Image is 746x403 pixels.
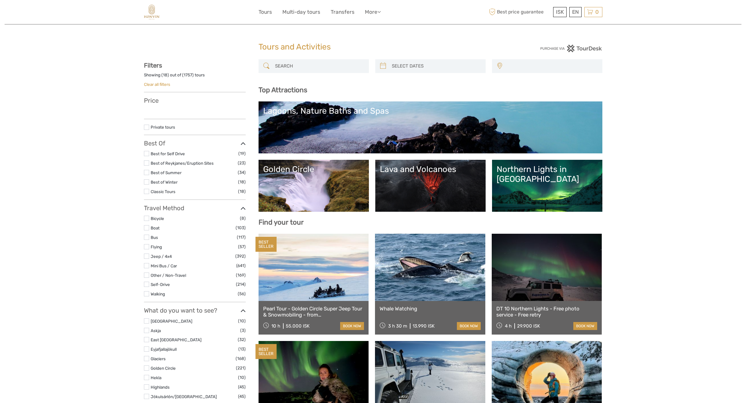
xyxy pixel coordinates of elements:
[556,9,564,15] span: ISK
[236,224,246,231] span: (103)
[144,62,162,69] strong: Filters
[236,281,246,288] span: (214)
[238,243,246,250] span: (57)
[340,322,364,330] a: book now
[151,235,158,240] a: Bus
[331,8,355,16] a: Transfers
[151,385,170,390] a: Highlands
[151,189,175,194] a: Classic Tours
[569,7,582,17] div: EN
[151,337,201,342] a: East [GEOGRAPHIC_DATA]
[236,365,246,372] span: (221)
[282,8,320,16] a: Multi-day tours
[151,282,170,287] a: Self-Drive
[235,253,246,260] span: (392)
[238,150,246,157] span: (19)
[380,306,481,312] a: Whale Watching
[151,273,186,278] a: Other / Non-Travel
[365,8,381,16] a: More
[238,159,246,167] span: (23)
[151,394,217,399] a: Jökulsárlón/[GEOGRAPHIC_DATA]
[144,82,170,87] a: Clear all filters
[263,106,598,149] a: Lagoons, Nature Baths and Spas
[271,323,280,329] span: 10 h
[151,328,161,333] a: Askja
[236,262,246,269] span: (641)
[259,86,307,94] b: Top Attractions
[238,178,246,185] span: (18)
[238,169,246,176] span: (34)
[236,355,246,362] span: (168)
[413,323,435,329] div: 13.990 ISK
[237,234,246,241] span: (117)
[151,263,177,268] a: Mini Bus / Car
[259,42,488,52] h1: Tours and Activities
[488,7,552,17] span: Best price guarantee
[151,291,165,296] a: Walking
[259,8,272,16] a: Tours
[286,323,310,329] div: 55.000 ISK
[151,170,182,175] a: Best of Summer
[389,61,483,71] input: SELECT DATES
[263,306,364,318] a: Pearl Tour - Golden Circle Super Jeep Tour & Snowmobiling - from [GEOGRAPHIC_DATA]
[144,307,246,314] h3: What do you want to see?
[151,375,161,380] a: Hekla
[238,290,246,297] span: (56)
[238,317,246,324] span: (10)
[505,323,512,329] span: 4 h
[151,225,160,230] a: Boat
[255,344,277,359] div: BEST SELLER
[151,254,172,259] a: Jeep / 4x4
[380,164,481,207] a: Lava and Volcanoes
[263,164,364,207] a: Golden Circle
[144,72,246,82] div: Showing ( ) out of ( ) tours
[273,61,366,71] input: SEARCH
[263,106,598,116] div: Lagoons, Nature Baths and Spas
[151,125,175,130] a: Private tours
[238,346,246,353] span: (13)
[497,164,598,207] a: Northern Lights in [GEOGRAPHIC_DATA]
[236,272,246,279] span: (169)
[255,237,277,252] div: BEST SELLER
[163,72,167,78] label: 18
[457,322,481,330] a: book now
[144,5,160,20] img: 1903-69ff98fa-d30c-4678-8f86-70567d3a2f0b_logo_small.jpg
[151,151,185,156] a: Best for Self Drive
[540,45,602,52] img: PurchaseViaTourDesk.png
[151,356,166,361] a: Glaciers
[151,180,178,185] a: Best of Winter
[238,188,246,195] span: (18)
[259,218,304,226] b: Find your tour
[151,216,164,221] a: Bicycle
[238,393,246,400] span: (45)
[184,72,192,78] label: 1757
[240,327,246,334] span: (3)
[144,97,246,104] h3: Price
[151,366,176,371] a: Golden Circle
[497,164,598,184] div: Northern Lights in [GEOGRAPHIC_DATA]
[240,215,246,222] span: (8)
[151,244,162,249] a: Flying
[144,140,246,147] h3: Best Of
[388,323,407,329] span: 3 h 30 m
[151,347,177,352] a: Eyjafjallajökull
[144,204,246,212] h3: Travel Method
[238,383,246,390] span: (45)
[238,336,246,343] span: (32)
[594,9,600,15] span: 0
[380,164,481,174] div: Lava and Volcanoes
[151,161,214,166] a: Best of Reykjanes/Eruption Sites
[517,323,540,329] div: 29.900 ISK
[263,164,364,174] div: Golden Circle
[151,319,192,324] a: [GEOGRAPHIC_DATA]
[238,374,246,381] span: (10)
[573,322,597,330] a: book now
[496,306,597,318] a: DT 10 Northern Lights - Free photo service - Free retry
